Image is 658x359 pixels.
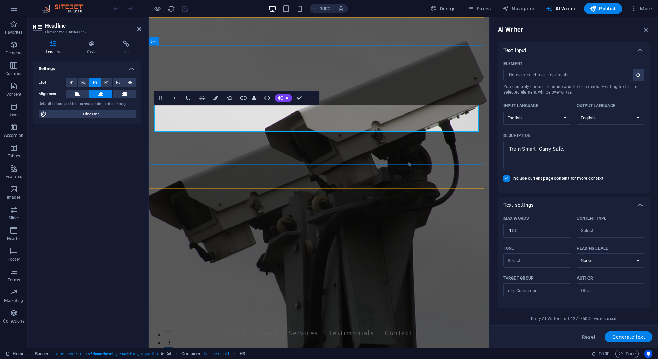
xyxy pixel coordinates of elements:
[39,90,66,98] label: Alignment
[503,133,530,138] p: Description
[503,216,529,221] p: Max words
[430,5,456,12] span: Design
[604,351,605,356] span: :
[503,47,526,54] p: Text input
[577,216,606,221] p: Content type
[498,213,650,308] div: Text settings
[502,5,535,12] span: Navigator
[498,197,650,213] div: Text settings
[286,96,289,100] span: AI
[261,91,274,105] button: HTML
[113,78,124,87] button: H5
[512,176,603,181] span: Include current page content for more context
[503,275,534,281] p: Target group
[582,334,595,340] span: Reset
[167,4,175,13] button: reload
[531,316,617,322] span: Daily AI Writer limit 1272/5000 words used
[592,350,610,358] h6: Session time
[8,153,20,159] p: Tables
[78,78,89,87] button: H2
[503,103,539,108] p: Input language
[5,50,23,56] p: Elements
[464,3,493,14] button: Pages
[503,69,626,81] input: ElementYou can only choose headline and text elements. Existing text in the selected element will...
[579,285,631,295] input: AuthorClear
[8,112,20,118] p: Boxes
[6,91,21,97] p: Content
[111,41,141,55] h4: Link
[76,41,111,55] h4: Style
[498,42,650,58] div: Text input
[251,91,260,105] button: Data Bindings
[153,4,161,13] button: Click here to leave preview mode and continue editing
[116,78,120,87] span: H5
[39,110,136,118] button: Edit design
[195,91,209,105] button: Strikethrough
[6,174,22,179] p: Features
[577,275,593,281] p: Author
[6,350,24,358] a: Click to cancel selection. Double-click to open Pages
[168,91,181,105] button: Italic (Ctrl+I)
[577,111,645,125] select: Output language
[630,5,652,12] span: More
[427,3,459,14] button: Design
[39,78,66,87] label: Level
[49,110,134,118] span: Edit design
[161,352,164,356] i: This element is a customizable preset
[209,91,222,105] button: Colors
[45,23,141,29] h2: Headline
[35,350,49,358] span: Click to select. Double-click to edit
[503,285,571,296] input: Target group
[503,111,571,125] select: Input language
[128,78,132,87] span: H6
[9,215,19,221] p: Slider
[320,4,331,13] h6: 100%
[5,30,22,35] p: Favorites
[35,350,245,358] nav: breadcrumb
[633,69,644,81] button: ElementYou can only choose headline and text elements. Existing text in the selected element will...
[584,3,622,14] button: Publish
[506,255,558,265] input: ToneClear
[498,58,650,193] div: Text input
[3,318,24,324] p: Collections
[39,101,136,107] div: Default colors and font sizes are defined in Design.
[70,78,74,87] span: H1
[275,94,292,102] button: AI
[546,5,576,12] span: AI Writer
[181,350,201,358] span: Click to select. Double-click to edit
[498,25,523,34] h6: AI Writer
[4,298,23,303] p: Marketing
[33,41,76,55] h4: Headline
[33,61,141,73] h4: Settings
[577,103,616,108] p: Output language
[203,350,229,358] span: . banner-content
[7,236,21,241] p: Header
[507,144,641,166] textarea: Description
[66,78,77,87] button: H1
[543,3,579,14] button: AI Writer
[8,277,20,283] p: Forms
[579,226,631,236] input: Content typeClear
[16,313,24,315] button: 1
[612,334,645,340] span: Generate text
[5,71,22,76] p: Columns
[628,3,655,14] button: More
[577,253,645,268] select: Reading level
[240,350,245,358] span: Click to select. Double-click to edit
[503,61,522,66] p: Element
[503,202,534,208] p: Text settings
[503,246,514,251] p: Tone
[503,224,571,238] input: Max words
[101,78,113,87] button: H4
[293,91,306,105] button: Confirm (Ctrl+⏎)
[499,3,538,14] button: Navigator
[182,91,195,105] button: Underline (Ctrl+U)
[605,331,652,342] button: Generate text
[577,246,608,251] p: Reading level
[310,4,334,13] button: 100%
[45,29,128,35] h3: Element #ed-1004531442
[503,84,644,95] span: You can only choose headline and text elements. Existing text in the selected element will be ove...
[52,350,158,358] span: . banner .preset-banner-v3-home-hero-logo-nav-h1-slogan .parallax
[578,331,599,342] button: Reset
[93,78,97,87] span: H3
